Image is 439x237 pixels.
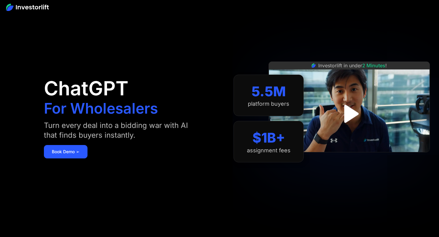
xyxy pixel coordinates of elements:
[44,101,158,116] h1: For Wholesalers
[252,130,285,146] div: $1B+
[252,83,286,100] div: 5.5M
[44,145,87,158] a: Book Demo ➢
[44,121,200,140] div: Turn every deal into a bidding war with AI that finds buyers instantly.
[318,62,387,69] div: Investorlift in under !
[44,79,128,98] h1: ChatGPT
[362,62,385,69] span: 2 Minutes
[248,101,289,107] div: platform buyers
[247,147,291,154] div: assignment fees
[336,100,363,127] a: open lightbox
[304,155,395,163] iframe: Customer reviews powered by Trustpilot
